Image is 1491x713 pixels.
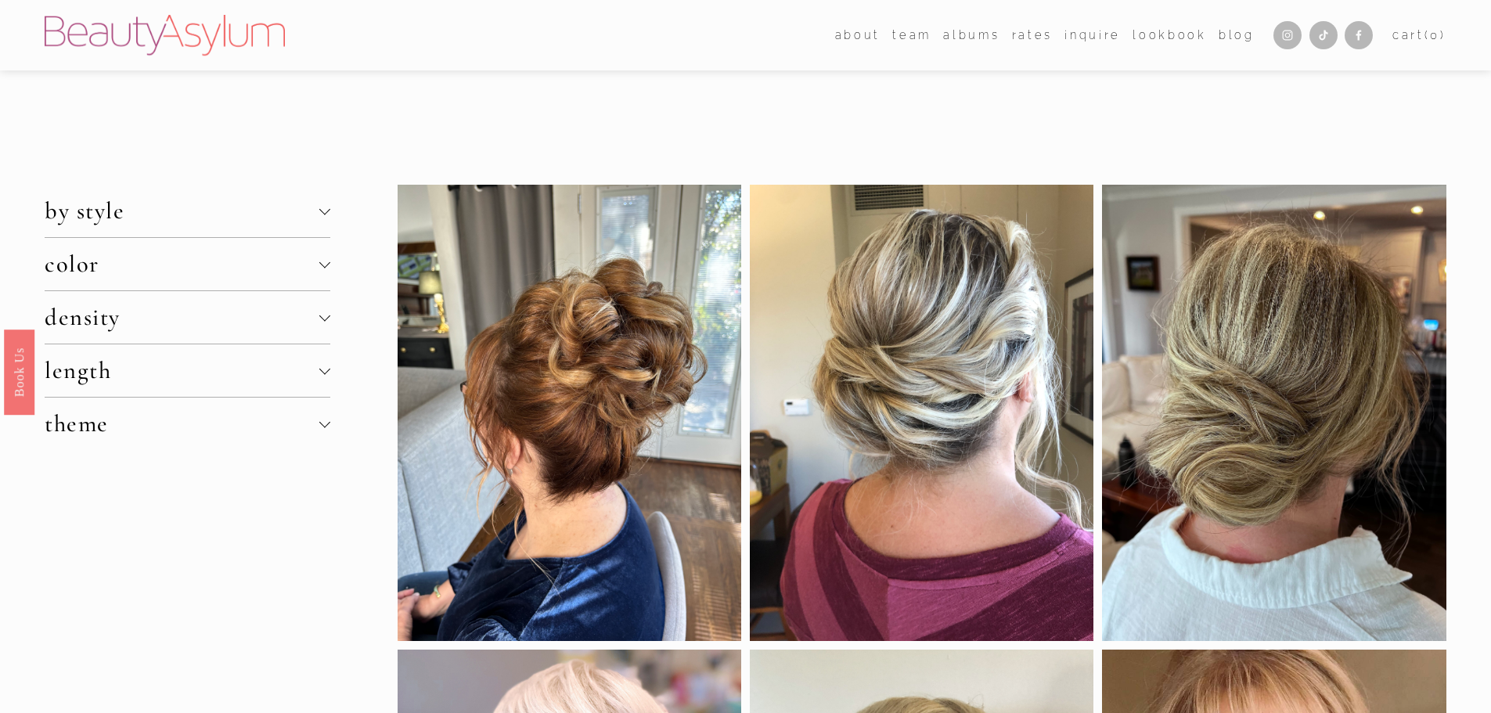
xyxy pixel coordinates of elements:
[1064,23,1121,46] a: Inquire
[45,196,319,225] span: by style
[892,23,931,46] a: folder dropdown
[4,329,34,414] a: Book Us
[45,250,319,279] span: color
[45,356,319,385] span: length
[1273,21,1302,49] a: Instagram
[1430,28,1440,41] span: 0
[943,23,999,46] a: albums
[1345,21,1373,49] a: Facebook
[45,238,330,290] button: color
[45,291,330,344] button: density
[45,409,319,438] span: theme
[45,398,330,450] button: theme
[1219,23,1255,46] a: Blog
[1012,23,1053,46] a: Rates
[1424,28,1446,41] span: ( )
[835,25,881,45] span: about
[45,15,285,56] img: Beauty Asylum | Bridal Hair &amp; Makeup Charlotte &amp; Atlanta
[1309,21,1338,49] a: TikTok
[835,23,881,46] a: folder dropdown
[892,25,931,45] span: team
[45,303,319,332] span: density
[1133,23,1206,46] a: Lookbook
[45,185,330,237] button: by style
[1392,25,1446,45] a: 0 items in cart
[45,344,330,397] button: length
